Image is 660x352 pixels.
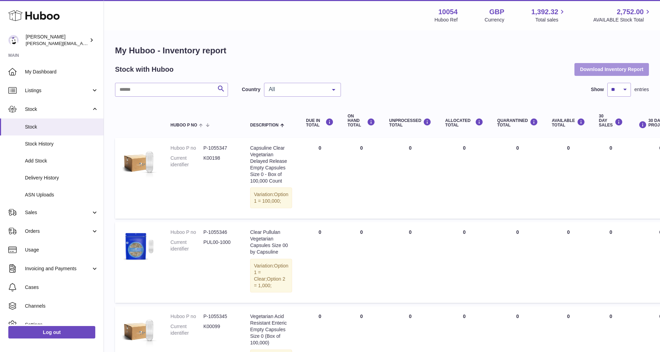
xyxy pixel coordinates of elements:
[593,7,652,23] a: 2,752.00 AVAILABLE Stock Total
[634,86,649,93] span: entries
[299,138,341,219] td: 0
[122,145,157,179] img: product image
[122,313,157,348] img: product image
[531,7,558,17] span: 1,392.32
[26,41,139,46] span: [PERSON_NAME][EMAIL_ADDRESS][DOMAIN_NAME]
[306,118,334,127] div: DUE IN TOTAL
[592,138,630,219] td: 0
[438,138,490,219] td: 0
[347,114,375,128] div: ON HAND Total
[250,187,292,208] div: Variation:
[250,123,279,127] span: Description
[250,313,292,346] div: Vegetarian Acid Resistant Enteric Empty Capsules Size 0 (Box of 100,000)
[382,222,438,303] td: 0
[242,86,261,93] label: Country
[434,17,458,23] div: Huboo Ref
[617,7,644,17] span: 2,752.00
[170,155,203,168] dt: Current identifier
[203,145,236,151] dd: P-1055347
[203,313,236,320] dd: P-1055345
[552,118,585,127] div: AVAILABLE Total
[203,323,236,336] dd: K00099
[250,145,292,184] div: Capsuline Clear Vegetarian Delayed Release Empty Capsules Size 0 - Box of 100,000 Count
[438,7,458,17] strong: 10054
[25,175,98,181] span: Delivery History
[115,45,649,56] h1: My Huboo - Inventory report
[25,228,91,235] span: Orders
[25,284,98,291] span: Cases
[516,229,519,235] span: 0
[267,86,327,93] span: All
[25,192,98,198] span: ASN Uploads
[250,259,292,293] div: Variation:
[170,313,203,320] dt: Huboo P no
[341,138,382,219] td: 0
[445,118,483,127] div: ALLOCATED Total
[545,222,592,303] td: 0
[25,106,91,113] span: Stock
[489,7,504,17] strong: GBP
[545,138,592,219] td: 0
[25,303,98,309] span: Channels
[389,118,431,127] div: UNPROCESSED Total
[485,17,504,23] div: Currency
[170,323,203,336] dt: Current identifier
[574,63,649,76] button: Download Inventory Report
[254,263,288,282] span: Option 1 = Clear;
[170,123,197,127] span: Huboo P no
[170,239,203,252] dt: Current identifier
[497,118,538,127] div: QUARANTINED Total
[8,326,95,338] a: Log out
[25,265,91,272] span: Invoicing and Payments
[203,239,236,252] dd: PUL00-1000
[516,145,519,151] span: 0
[25,141,98,147] span: Stock History
[299,222,341,303] td: 0
[25,124,98,130] span: Stock
[382,138,438,219] td: 0
[8,35,19,45] img: luz@capsuline.com
[25,247,98,253] span: Usage
[170,145,203,151] dt: Huboo P no
[115,65,174,74] h2: Stock with Huboo
[26,34,88,47] div: [PERSON_NAME]
[593,17,652,23] span: AVAILABLE Stock Total
[25,322,98,328] span: Settings
[535,17,566,23] span: Total sales
[254,276,285,288] span: Option 2 = 1,000;
[25,209,91,216] span: Sales
[438,222,490,303] td: 0
[531,7,566,23] a: 1,392.32 Total sales
[25,69,98,75] span: My Dashboard
[203,229,236,236] dd: P-1055346
[341,222,382,303] td: 0
[170,229,203,236] dt: Huboo P no
[25,158,98,164] span: Add Stock
[122,229,157,264] img: product image
[591,86,604,93] label: Show
[250,229,292,255] div: Clear Pullulan Vegetarian Capsules Size 00 by Capsuline
[203,155,236,168] dd: K00198
[516,314,519,319] span: 0
[599,114,623,128] div: 30 DAY SALES
[592,222,630,303] td: 0
[25,87,91,94] span: Listings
